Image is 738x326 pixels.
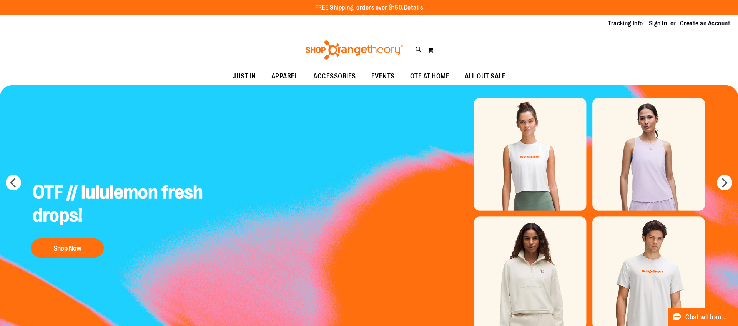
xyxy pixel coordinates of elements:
a: Tracking Info [608,19,643,28]
span: ALL OUT SALE [465,68,505,85]
span: APPAREL [271,68,298,85]
a: Create an Account [680,19,731,28]
h2: OTF // lululemon fresh drops! [27,175,209,235]
button: Shop Now [31,238,104,258]
p: FREE Shipping, orders over $150. [315,3,423,12]
a: Sign In [649,19,667,28]
button: prev [6,175,21,190]
span: EVENTS [371,68,395,85]
button: next [717,175,732,190]
span: Chat with an Expert [685,314,729,321]
a: OTF // lululemon fresh drops! Shop Now [27,175,209,261]
button: Chat with an Expert [668,308,734,326]
a: Details [404,4,423,11]
img: Shop Orangetheory [304,40,404,60]
span: ACCESSORIES [313,68,356,85]
span: OTF AT HOME [410,68,450,85]
span: JUST IN [233,68,256,85]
